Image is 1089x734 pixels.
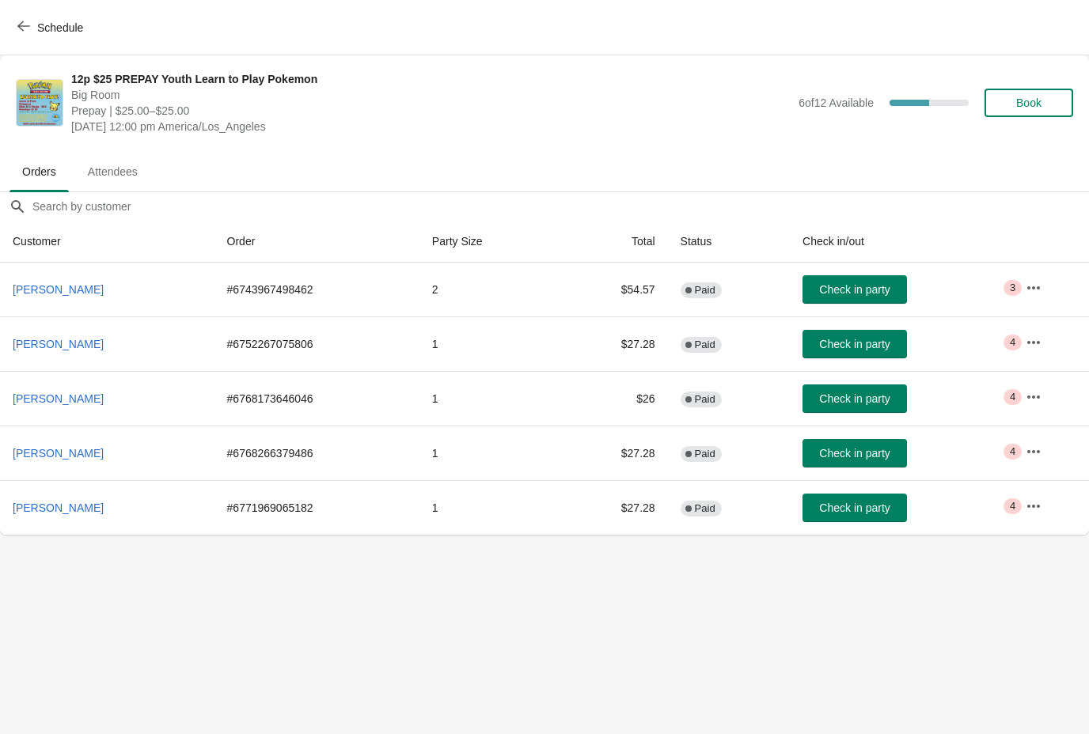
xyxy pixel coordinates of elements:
span: Attendees [75,157,150,186]
span: Paid [695,448,715,460]
span: [PERSON_NAME] [13,501,104,514]
img: 12p $25 PREPAY Youth Learn to Play Pokemon [17,80,63,126]
td: # 6768266379486 [214,426,419,480]
td: $26 [559,371,668,426]
span: [PERSON_NAME] [13,392,104,405]
button: Check in party [803,330,907,358]
span: Paid [695,339,715,351]
td: # 6752267075806 [214,316,419,371]
span: Paid [695,393,715,406]
th: Status [668,221,791,263]
button: Check in party [803,384,907,413]
button: [PERSON_NAME] [6,439,110,467]
span: Prepay | $25.00–$25.00 [71,103,791,119]
span: [PERSON_NAME] [13,283,104,296]
span: [PERSON_NAME] [13,447,104,460]
span: Paid [695,502,715,515]
td: # 6743967498462 [214,263,419,316]
button: Schedule [8,13,96,42]
span: Check in party [819,283,890,296]
span: [DATE] 12:00 pm America/Los_Angeles [71,119,791,134]
button: [PERSON_NAME] [6,384,110,413]
button: Check in party [803,439,907,467]
span: 12p $25 PREPAY Youth Learn to Play Pokemon [71,71,791,87]
span: Check in party [819,338,890,350]
span: Paid [695,284,715,297]
td: 1 [419,426,559,480]
button: Check in party [803,275,907,304]
span: 4 [1010,391,1015,403]
span: 4 [1010,500,1015,513]
th: Check in/out [790,221,1013,263]
td: 1 [419,371,559,426]
span: 6 of 12 Available [799,96,874,109]
button: [PERSON_NAME] [6,494,110,522]
button: [PERSON_NAME] [6,275,110,304]
button: [PERSON_NAME] [6,330,110,358]
input: Search by customer [32,192,1089,221]
td: # 6768173646046 [214,371,419,426]
button: Book [985,89,1073,117]
span: 4 [1010,445,1015,458]
td: $27.28 [559,426,668,480]
td: $27.28 [559,480,668,535]
span: Check in party [819,392,890,405]
span: Check in party [819,501,890,514]
td: 1 [419,316,559,371]
th: Order [214,221,419,263]
td: $54.57 [559,263,668,316]
td: # 6771969065182 [214,480,419,535]
span: Schedule [37,21,83,34]
span: Book [1016,96,1042,109]
span: Orders [9,157,69,186]
span: 3 [1010,282,1015,294]
span: Check in party [819,447,890,460]
td: 2 [419,263,559,316]
span: Big Room [71,87,791,103]
th: Party Size [419,221,559,263]
th: Total [559,221,668,263]
td: $27.28 [559,316,668,371]
span: 4 [1010,336,1015,349]
button: Check in party [803,494,907,522]
td: 1 [419,480,559,535]
span: [PERSON_NAME] [13,338,104,350]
